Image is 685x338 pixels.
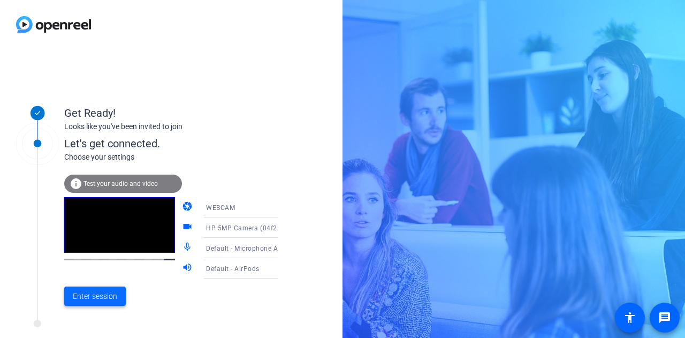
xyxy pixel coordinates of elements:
[182,201,195,214] mat-icon: camera
[658,311,671,324] mat-icon: message
[64,152,300,163] div: Choose your settings
[206,244,471,252] span: Default - Microphone Array (Intel® Smart Sound Technology for Digital Microphones)
[83,180,158,187] span: Test your audio and video
[182,242,195,254] mat-icon: mic_none
[182,262,195,275] mat-icon: volume_up
[623,311,636,324] mat-icon: accessibility
[206,223,298,232] span: HP 5MP Camera (04f2:b738)
[206,204,235,212] span: WEBCAM
[64,121,278,132] div: Looks like you've been invited to join
[182,221,195,234] mat-icon: videocam
[64,105,278,121] div: Get Ready!
[64,136,300,152] div: Let's get connected.
[73,291,117,302] span: Enter session
[64,287,126,306] button: Enter session
[206,265,260,273] span: Default - AirPods
[70,177,82,190] mat-icon: info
